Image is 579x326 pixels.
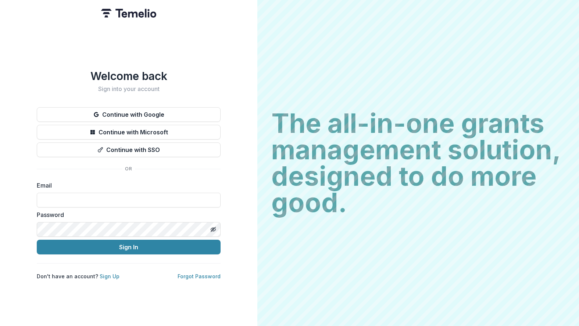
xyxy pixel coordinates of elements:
[37,69,221,83] h1: Welcome back
[178,273,221,279] a: Forgot Password
[37,142,221,157] button: Continue with SSO
[207,224,219,235] button: Toggle password visibility
[37,125,221,140] button: Continue with Microsoft
[37,181,216,190] label: Email
[37,86,221,93] h2: Sign into your account
[101,9,156,18] img: Temelio
[37,210,216,219] label: Password
[37,240,221,254] button: Sign In
[37,272,119,280] p: Don't have an account?
[100,273,119,279] a: Sign Up
[37,107,221,122] button: Continue with Google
